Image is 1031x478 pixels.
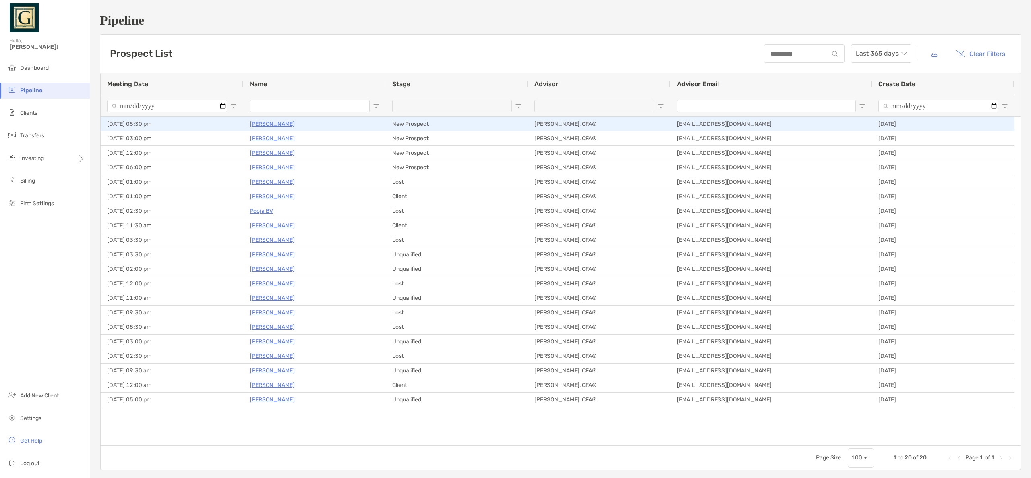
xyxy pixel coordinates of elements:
input: Meeting Date Filter Input [107,100,227,112]
div: [PERSON_NAME], CFA® [528,175,671,189]
button: Open Filter Menu [658,103,664,109]
div: Unqualified [386,262,528,276]
div: Lost [386,233,528,247]
div: [EMAIL_ADDRESS][DOMAIN_NAME] [671,364,872,378]
span: Transfers [20,132,44,139]
input: Create Date Filter Input [878,100,998,112]
p: [PERSON_NAME] [250,278,295,289]
p: [PERSON_NAME] [250,191,295,202]
div: [DATE] [872,364,1014,378]
div: [DATE] 01:00 pm [101,175,243,189]
img: dashboard icon [7,62,17,72]
span: Add New Client [20,392,59,399]
a: [PERSON_NAME] [250,351,295,361]
div: [PERSON_NAME], CFA® [528,262,671,276]
span: Log out [20,460,39,467]
div: [DATE] 02:00 pm [101,262,243,276]
img: add_new_client icon [7,390,17,400]
p: [PERSON_NAME] [250,162,295,172]
span: of [913,454,918,461]
a: [PERSON_NAME] [250,249,295,260]
img: logout icon [7,458,17,468]
div: [DATE] [872,131,1014,145]
h1: Pipeline [100,13,1021,28]
div: [DATE] 03:30 pm [101,247,243,262]
div: [DATE] 02:30 pm [101,349,243,363]
img: billing icon [7,175,17,185]
img: firm-settings icon [7,198,17,208]
div: [PERSON_NAME], CFA® [528,160,671,175]
div: First Page [946,455,952,461]
span: 1 [893,454,897,461]
div: [EMAIL_ADDRESS][DOMAIN_NAME] [671,291,872,305]
div: [EMAIL_ADDRESS][DOMAIN_NAME] [671,204,872,218]
div: [EMAIL_ADDRESS][DOMAIN_NAME] [671,349,872,363]
div: [DATE] [872,378,1014,392]
div: [PERSON_NAME], CFA® [528,306,671,320]
a: [PERSON_NAME] [250,322,295,332]
div: [EMAIL_ADDRESS][DOMAIN_NAME] [671,262,872,276]
span: Page [965,454,979,461]
button: Open Filter Menu [230,103,237,109]
p: [PERSON_NAME] [250,366,295,376]
div: [DATE] 05:30 pm [101,117,243,131]
span: [PERSON_NAME]! [10,44,85,50]
div: [PERSON_NAME], CFA® [528,218,671,233]
div: [DATE] 09:30 am [101,364,243,378]
span: Clients [20,110,37,116]
a: [PERSON_NAME] [250,293,295,303]
p: [PERSON_NAME] [250,177,295,187]
div: [DATE] [872,291,1014,305]
div: Lost [386,175,528,189]
p: [PERSON_NAME] [250,337,295,347]
p: Pooja BV [250,206,273,216]
a: [PERSON_NAME] [250,148,295,158]
div: [EMAIL_ADDRESS][DOMAIN_NAME] [671,218,872,233]
a: [PERSON_NAME] [250,119,295,129]
div: [DATE] 03:00 pm [101,131,243,145]
div: [PERSON_NAME], CFA® [528,335,671,349]
span: Settings [20,415,41,422]
div: Last Page [1008,455,1014,461]
div: [DATE] 03:00 pm [101,335,243,349]
button: Open Filter Menu [1002,103,1008,109]
span: Create Date [878,80,915,88]
div: [DATE] [872,204,1014,218]
div: [PERSON_NAME], CFA® [528,131,671,145]
div: [DATE] 06:00 pm [101,160,243,175]
div: [DATE] [872,175,1014,189]
span: Advisor Email [677,80,719,88]
div: Unqualified [386,247,528,262]
div: [PERSON_NAME], CFA® [528,320,671,334]
div: Client [386,218,528,233]
div: [DATE] [872,320,1014,334]
div: Page Size [848,448,874,468]
div: Lost [386,349,528,363]
div: [DATE] [872,247,1014,262]
button: Open Filter Menu [859,103,865,109]
div: [EMAIL_ADDRESS][DOMAIN_NAME] [671,131,872,145]
input: Name Filter Input [250,100,370,112]
button: Clear Filters [950,45,1011,62]
a: [PERSON_NAME] [250,308,295,318]
div: [EMAIL_ADDRESS][DOMAIN_NAME] [671,117,872,131]
span: 1 [991,454,995,461]
span: 20 [905,454,912,461]
div: [PERSON_NAME], CFA® [528,291,671,305]
a: [PERSON_NAME] [250,395,295,405]
div: Lost [386,204,528,218]
div: Page Size: [816,454,843,461]
div: [EMAIL_ADDRESS][DOMAIN_NAME] [671,175,872,189]
span: Name [250,80,267,88]
img: transfers icon [7,130,17,140]
div: [PERSON_NAME], CFA® [528,189,671,204]
div: Next Page [998,455,1004,461]
img: Zoe Logo [10,3,39,32]
span: Pipeline [20,87,42,94]
a: [PERSON_NAME] [250,220,295,231]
